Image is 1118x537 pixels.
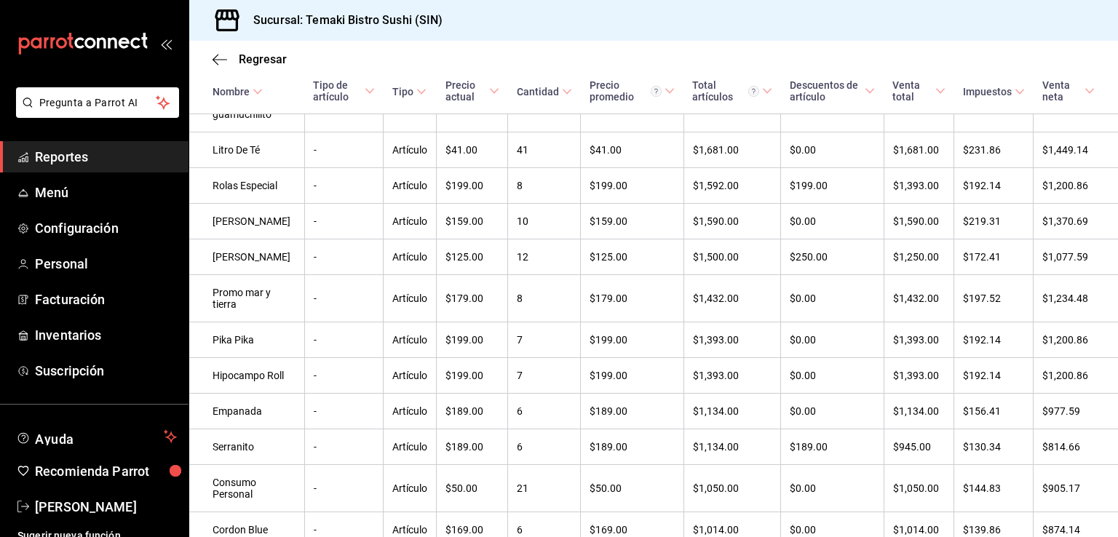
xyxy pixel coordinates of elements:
div: Precio promedio [590,79,662,103]
td: [PERSON_NAME] [189,239,304,275]
button: Pregunta a Parrot AI [16,87,179,118]
td: - [304,168,384,204]
td: - [304,358,384,394]
td: Promo mar y tierra [189,275,304,322]
span: Precio promedio [590,79,675,103]
div: Venta neta [1042,79,1082,103]
td: $1,077.59 [1034,239,1118,275]
td: $1,134.00 [884,394,954,429]
td: 41 [508,132,581,168]
td: Consumo Personal [189,465,304,512]
span: Descuentos de artículo [790,79,876,103]
td: [PERSON_NAME] [189,204,304,239]
td: $0.00 [781,358,884,394]
td: $199.00 [581,322,683,358]
td: $1,200.86 [1034,168,1118,204]
td: $1,393.00 [884,358,954,394]
td: $219.31 [954,204,1034,239]
td: - [304,429,384,465]
button: open_drawer_menu [160,38,172,49]
td: Artículo [384,465,437,512]
td: $41.00 [581,132,683,168]
td: $192.14 [954,322,1034,358]
td: $189.00 [781,429,884,465]
span: Venta neta [1042,79,1095,103]
td: $1,681.00 [683,132,781,168]
td: $199.00 [437,358,508,394]
td: Artículo [384,322,437,358]
span: Venta total [892,79,945,103]
span: Precio actual [445,79,499,103]
td: $1,050.00 [683,465,781,512]
td: $905.17 [1034,465,1118,512]
div: Precio actual [445,79,486,103]
span: Regresar [239,52,287,66]
td: $192.14 [954,358,1034,394]
span: Impuestos [963,86,1025,98]
td: 21 [508,465,581,512]
td: $1,681.00 [884,132,954,168]
span: Pregunta a Parrot AI [39,95,156,111]
td: $1,234.48 [1034,275,1118,322]
td: $0.00 [781,322,884,358]
td: Litro De Té [189,132,304,168]
div: Cantidad [517,86,559,98]
span: Tipo de artículo [313,79,375,103]
td: $0.00 [781,132,884,168]
td: $50.00 [581,465,683,512]
button: Regresar [213,52,287,66]
td: 10 [508,204,581,239]
td: Artículo [384,132,437,168]
td: Empanada [189,394,304,429]
span: Recomienda Parrot [35,461,177,481]
td: $0.00 [781,204,884,239]
td: $977.59 [1034,394,1118,429]
span: Personal [35,254,177,274]
svg: El total artículos considera cambios de precios en los artículos así como costos adicionales por ... [748,86,759,97]
td: 7 [508,322,581,358]
td: $199.00 [437,168,508,204]
td: $199.00 [581,168,683,204]
td: - [304,465,384,512]
td: $1,393.00 [683,322,781,358]
span: [PERSON_NAME] [35,497,177,517]
td: $189.00 [581,394,683,429]
span: Nombre [213,86,263,98]
td: 7 [508,358,581,394]
td: $250.00 [781,239,884,275]
span: Menú [35,183,177,202]
span: Cantidad [517,86,572,98]
td: $945.00 [884,429,954,465]
td: $1,393.00 [884,322,954,358]
td: $159.00 [581,204,683,239]
span: Facturación [35,290,177,309]
div: Venta total [892,79,932,103]
div: Descuentos de artículo [790,79,863,103]
div: Tipo de artículo [313,79,362,103]
td: $814.66 [1034,429,1118,465]
td: $125.00 [437,239,508,275]
td: $231.86 [954,132,1034,168]
td: $199.00 [581,358,683,394]
td: $0.00 [781,465,884,512]
td: $197.52 [954,275,1034,322]
span: Inventarios [35,325,177,345]
td: $156.41 [954,394,1034,429]
span: Reportes [35,147,177,167]
td: Artículo [384,429,437,465]
span: Ayuda [35,428,158,445]
td: - [304,322,384,358]
td: $125.00 [581,239,683,275]
td: $1,050.00 [884,465,954,512]
td: Hipocampo Roll [189,358,304,394]
td: - [304,132,384,168]
span: Total artículos [692,79,772,103]
td: $0.00 [781,394,884,429]
td: - [304,239,384,275]
td: Artículo [384,394,437,429]
td: $1,393.00 [884,168,954,204]
td: $179.00 [437,275,508,322]
td: $1,592.00 [683,168,781,204]
td: $144.83 [954,465,1034,512]
td: $1,200.86 [1034,322,1118,358]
